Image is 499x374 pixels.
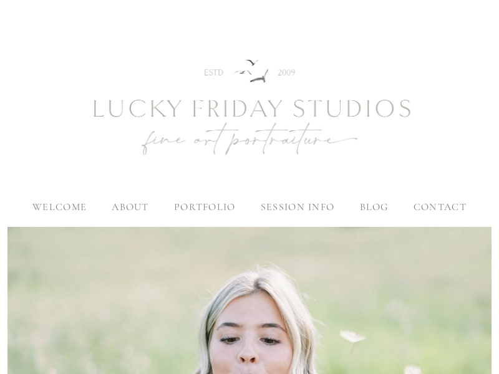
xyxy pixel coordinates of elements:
label: portfolio [174,201,236,213]
a: contact [414,201,467,213]
a: welcome [32,201,87,213]
label: session info [261,201,334,213]
img: Newborn Photography Denver | Lucky Friday Studios [25,15,474,202]
a: blog [360,201,389,213]
label: about [112,201,148,213]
